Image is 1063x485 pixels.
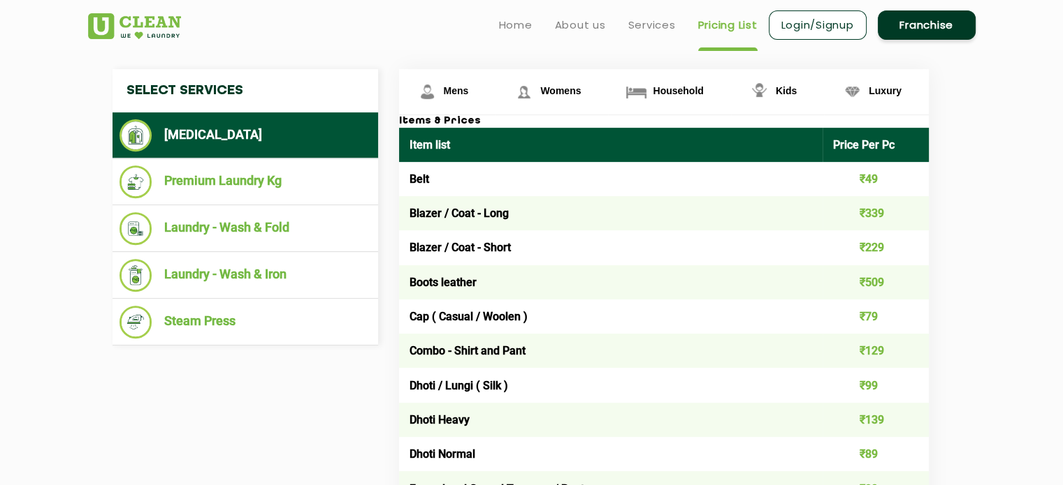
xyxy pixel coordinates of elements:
[120,306,152,338] img: Steam Press
[399,265,823,299] td: Boots leather
[120,212,371,245] li: Laundry - Wash & Fold
[120,165,371,198] li: Premium Laundry Kg
[769,10,867,40] a: Login/Signup
[823,128,929,162] th: Price Per Pc
[88,13,181,39] img: UClean Laundry and Dry Cleaning
[823,162,929,196] td: ₹49
[653,85,703,96] span: Household
[399,115,929,128] h3: Items & Prices
[555,17,606,33] a: About us
[869,85,902,96] span: Luxury
[399,334,823,368] td: Combo - Shirt and Pant
[823,230,929,264] td: ₹229
[823,437,929,471] td: ₹89
[120,259,152,292] img: Laundry - Wash & Iron
[113,69,378,112] h4: Select Services
[399,162,823,196] td: Belt
[415,80,440,104] img: Mens
[399,230,823,264] td: Blazer / Coat - Short
[444,85,469,96] span: Mens
[823,299,929,334] td: ₹79
[823,196,929,230] td: ₹339
[399,299,823,334] td: Cap ( Casual / Woolen )
[399,196,823,230] td: Blazer / Coat - Long
[823,334,929,368] td: ₹129
[120,119,152,151] img: Dry Cleaning
[540,85,581,96] span: Womens
[512,80,536,104] img: Womens
[823,403,929,437] td: ₹139
[399,368,823,402] td: Dhoti / Lungi ( Silk )
[878,10,976,40] a: Franchise
[120,306,371,338] li: Steam Press
[747,80,772,104] img: Kids
[624,80,649,104] img: Household
[628,17,676,33] a: Services
[499,17,533,33] a: Home
[840,80,865,104] img: Luxury
[698,17,758,33] a: Pricing List
[120,212,152,245] img: Laundry - Wash & Fold
[399,437,823,471] td: Dhoti Normal
[823,368,929,402] td: ₹99
[399,403,823,437] td: Dhoti Heavy
[399,128,823,162] th: Item list
[120,119,371,151] li: [MEDICAL_DATA]
[120,259,371,292] li: Laundry - Wash & Iron
[823,265,929,299] td: ₹509
[776,85,797,96] span: Kids
[120,165,152,198] img: Premium Laundry Kg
